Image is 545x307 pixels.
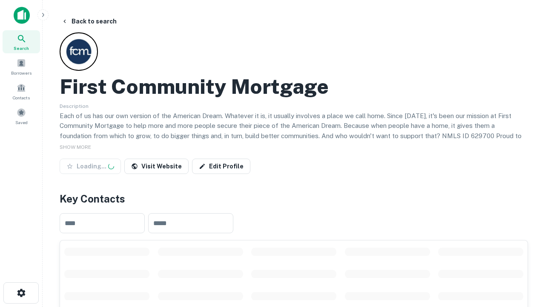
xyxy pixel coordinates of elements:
a: Contacts [3,80,40,103]
h2: First Community Mortgage [60,74,329,99]
span: SHOW MORE [60,144,91,150]
img: capitalize-icon.png [14,7,30,24]
a: Visit Website [124,159,189,174]
span: Description [60,103,89,109]
a: Borrowers [3,55,40,78]
p: Each of us has our own version of the American Dream. Whatever it is, it usually involves a place... [60,111,528,151]
h4: Key Contacts [60,191,528,206]
button: Back to search [58,14,120,29]
a: Saved [3,104,40,127]
a: Edit Profile [192,159,250,174]
a: Search [3,30,40,53]
span: Contacts [13,94,30,101]
span: Search [14,45,29,52]
span: Borrowers [11,70,32,76]
span: Saved [15,119,28,126]
iframe: Chat Widget [502,211,545,252]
